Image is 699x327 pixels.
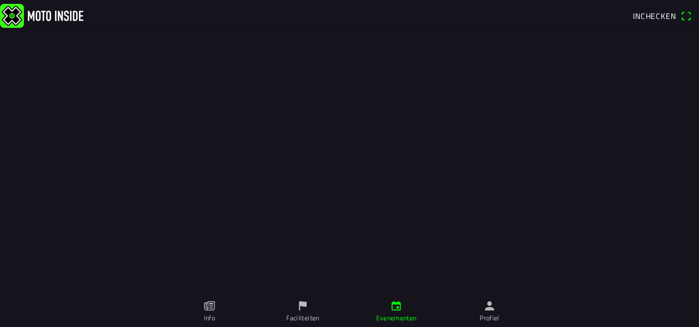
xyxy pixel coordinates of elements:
[633,10,676,22] span: Inchecken
[297,300,309,312] ion-icon: flag
[480,313,500,323] ion-label: Profiel
[286,313,319,323] ion-label: Faciliteiten
[627,6,697,25] a: Incheckenqr scanner
[203,300,216,312] ion-icon: paper
[204,313,215,323] ion-label: Info
[376,313,417,323] ion-label: Evenementen
[390,300,402,312] ion-icon: calendar
[483,300,496,312] ion-icon: person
